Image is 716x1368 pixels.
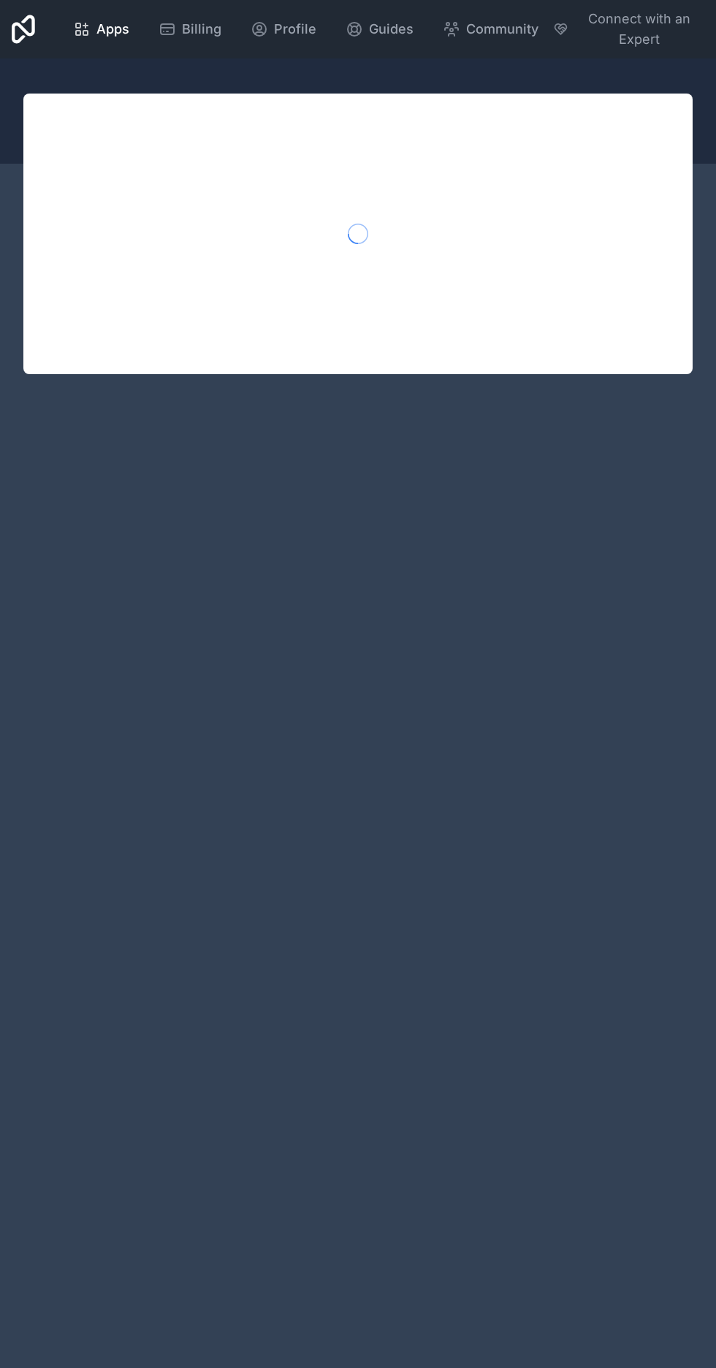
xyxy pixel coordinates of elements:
[574,9,704,50] span: Connect with an Expert
[369,19,414,39] span: Guides
[553,9,704,50] button: Connect with an Expert
[239,13,328,45] a: Profile
[274,19,316,39] span: Profile
[334,13,425,45] a: Guides
[466,19,538,39] span: Community
[431,13,550,45] a: Community
[96,19,129,39] span: Apps
[182,19,221,39] span: Billing
[61,13,141,45] a: Apps
[147,13,233,45] a: Billing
